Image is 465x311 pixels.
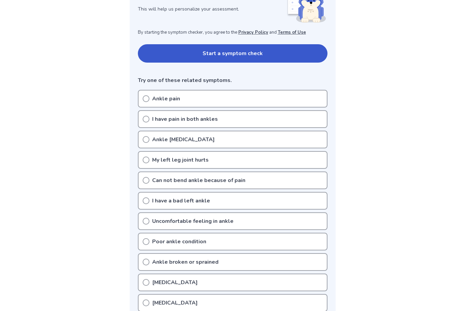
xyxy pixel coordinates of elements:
p: Ankle [MEDICAL_DATA] [152,135,215,144]
p: Uncomfortable feeling in ankle [152,217,234,225]
p: Ankle pain [152,95,180,103]
p: [MEDICAL_DATA] [152,278,198,287]
p: My left leg joint hurts [152,156,209,164]
p: I have a bad left ankle [152,197,210,205]
p: Can not bend ankle because of pain [152,176,245,184]
p: I have pain in both ankles [152,115,218,123]
p: [MEDICAL_DATA] [152,299,198,307]
button: Start a symptom check [138,44,327,63]
p: This will help us personalize your assessment. [138,5,287,13]
p: By starting the symptom checker, you agree to the and [138,29,327,36]
a: Privacy Policy [238,29,268,35]
p: Try one of these related symptoms. [138,76,327,84]
p: Poor ankle condition [152,238,206,246]
a: Terms of Use [278,29,306,35]
p: Ankle broken or sprained [152,258,219,266]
